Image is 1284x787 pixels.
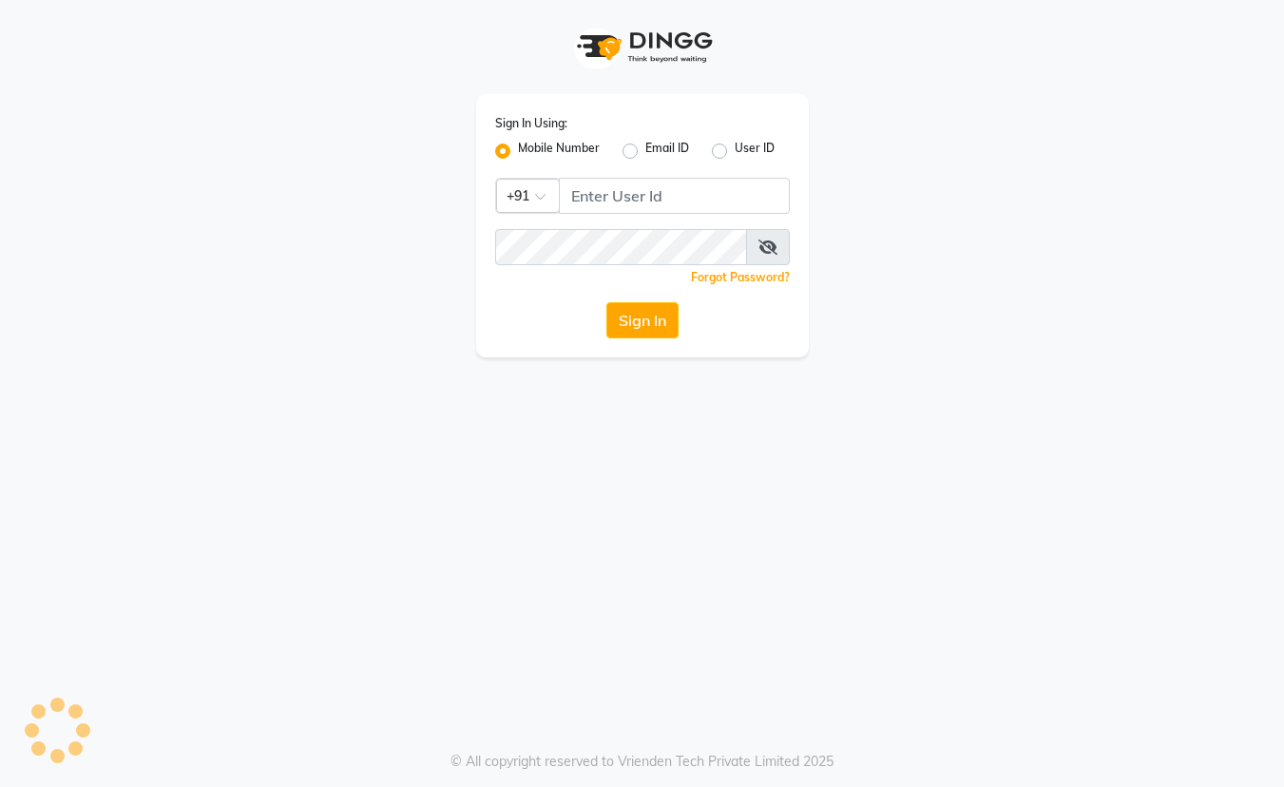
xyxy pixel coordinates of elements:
input: Username [495,229,747,265]
input: Username [559,178,790,214]
label: User ID [735,140,775,163]
label: Mobile Number [518,140,600,163]
button: Sign In [606,302,679,338]
a: Forgot Password? [691,270,790,284]
img: logo1.svg [566,19,719,75]
label: Sign In Using: [495,115,567,132]
label: Email ID [645,140,689,163]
